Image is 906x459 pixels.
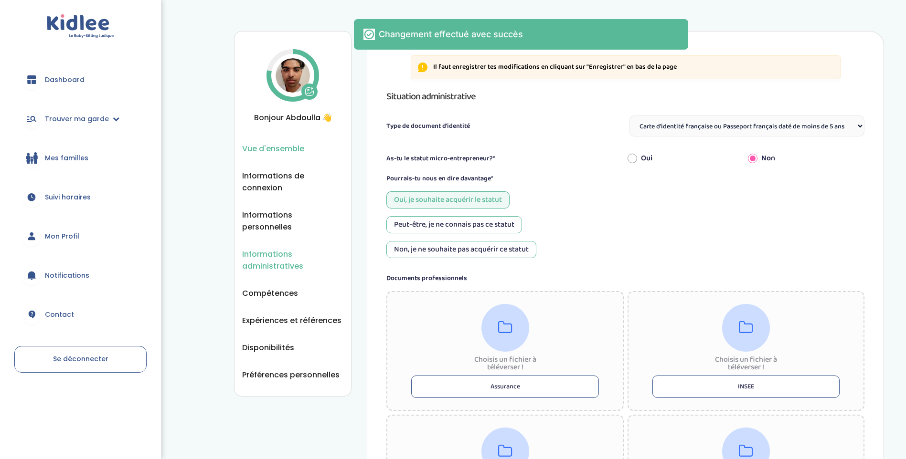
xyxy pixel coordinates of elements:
div: Non, je ne souhaite pas acquérir ce statut [386,241,536,258]
a: Mon Profil [14,219,147,253]
label: As-tu le statut micro-entrepreneur?* [386,154,623,164]
label: Documents professionnels [386,273,864,283]
label: Oui [641,153,652,164]
button: Informations personnelles [242,209,343,233]
span: Se déconnecter [53,354,108,364]
button: Informations de connexion [242,170,343,194]
button: Expériences et références [242,314,341,326]
span: Mon Profil [45,231,79,241]
span: Trouver ma garde [45,114,109,124]
label: Non [761,153,775,164]
p: Changement effectué avec succès [379,30,523,39]
span: Bonjour Abdoulla 👋 [242,112,343,124]
div: Oui, je souhaite acquérir le statut [386,191,510,209]
button: Informations administratives [242,248,343,272]
span: Notifications [45,271,89,281]
a: Se déconnecter [14,346,147,373]
div: Peut-être, je ne connais pas ce statut [386,216,522,233]
label: Type de document d'identité [386,121,470,131]
h3: Situation administrative [386,89,864,104]
img: Avatar [276,58,310,93]
span: Mes familles [45,153,88,163]
a: Notifications [14,258,147,292]
button: INSEE [652,376,840,398]
span: Contact [45,310,74,320]
p: Il faut enregistrer tes modifications en cliquant sur "Enregistrer" en bas de la page [433,63,677,72]
a: Suivi horaires [14,180,147,214]
button: Assurance [411,376,598,398]
a: Mes familles [14,141,147,175]
a: Trouver ma garde [14,102,147,136]
a: Dashboard [14,63,147,97]
button: Compétences [242,287,298,299]
span: Suivi horaires [45,192,91,202]
img: logo.svg [47,14,114,39]
label: Pourrais-tu nous en dire davantage* [386,174,493,184]
button: Disponibilités [242,342,294,354]
button: Préférences personnelles [242,369,340,381]
span: Dashboard [45,75,85,85]
div: Choisis un fichier à téléverser ! [706,356,785,371]
div: Choisis un fichier à téléverser ! [466,356,544,371]
button: Vue d'ensemble [242,143,304,155]
a: Contact [14,297,147,332]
